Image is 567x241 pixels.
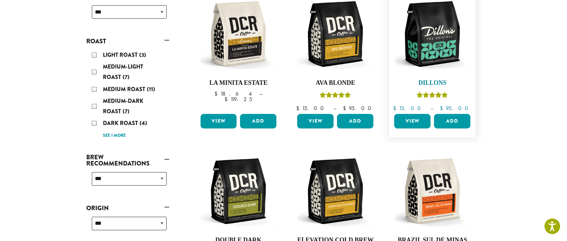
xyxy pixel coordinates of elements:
span: Dark Roast [103,119,140,127]
bdi: 15.00 [296,105,327,112]
span: $ [214,90,220,97]
h4: La Minita Estate [199,79,278,87]
span: Medium Roast [103,85,147,93]
button: Add [337,114,373,128]
span: $ [224,96,230,103]
span: (3) [139,51,146,59]
div: Origin [86,214,169,239]
img: DCR-12oz-Brazil-Sul-De-Minas-Stock-scaled.png [392,151,472,231]
span: $ [343,105,349,112]
span: Medium-Dark Roast [103,97,143,115]
span: – [259,90,262,97]
h4: Ava Blonde [295,79,375,87]
bdi: 18.64 [214,90,253,97]
bdi: 95.00 [440,105,471,112]
span: Medium-Light Roast [103,63,143,81]
span: (11) [147,85,155,93]
span: – [431,105,433,112]
a: View [394,114,431,128]
span: (4) [140,119,147,127]
bdi: 15.00 [393,105,424,112]
h4: Dillons [392,79,472,87]
bdi: 119.25 [224,96,252,103]
span: (7) [123,73,130,81]
a: Brew Recommendations [86,151,169,169]
div: Rated 5.00 out of 5 [320,91,351,101]
img: DCR-12oz-Elevation-Cold-Brew-Stock-scaled.png [295,151,375,231]
a: View [201,114,237,128]
span: (7) [123,107,130,115]
bdi: 95.00 [343,105,374,112]
a: See 1 more [103,132,126,139]
a: Roast [86,35,169,47]
div: Brew Recommendations [86,169,169,194]
div: DCR Coffees [86,2,169,27]
span: $ [393,105,399,112]
button: Add [240,114,276,128]
span: – [334,105,336,112]
div: Roast [86,47,169,143]
img: DCR-12oz-Double-Dark-Stock-scaled.png [198,151,278,231]
button: Add [434,114,470,128]
a: Origin [86,202,169,214]
span: $ [440,105,446,112]
span: $ [296,105,302,112]
a: View [297,114,334,128]
div: Rated 5.00 out of 5 [417,91,448,101]
span: Light Roast [103,51,139,59]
